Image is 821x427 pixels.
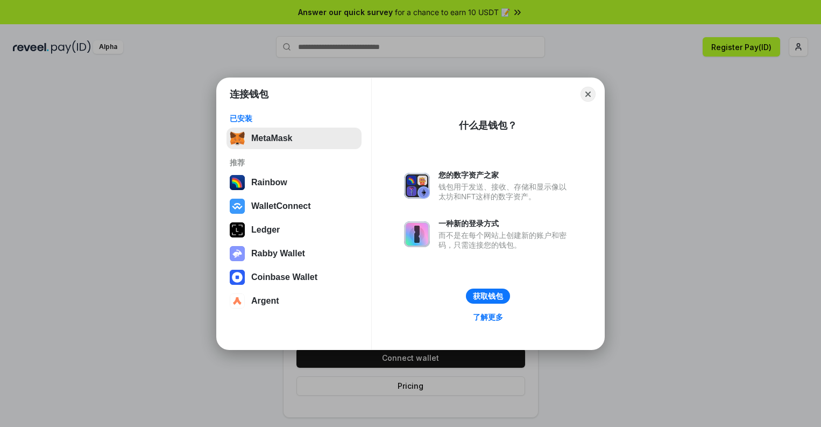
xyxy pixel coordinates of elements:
div: Coinbase Wallet [251,272,317,282]
div: 已安装 [230,114,358,123]
div: MetaMask [251,134,292,143]
div: Argent [251,296,279,306]
img: svg+xml,%3Csvg%20width%3D%2228%22%20height%3D%2228%22%20viewBox%3D%220%200%2028%2028%22%20fill%3D... [230,270,245,285]
img: svg+xml,%3Csvg%20xmlns%3D%22http%3A%2F%2Fwww.w3.org%2F2000%2Fsvg%22%20fill%3D%22none%22%20viewBox... [404,221,430,247]
div: 一种新的登录方式 [438,219,572,228]
a: 了解更多 [466,310,509,324]
div: Rabby Wallet [251,249,305,258]
button: 获取钱包 [466,289,510,304]
img: svg+xml,%3Csvg%20xmlns%3D%22http%3A%2F%2Fwww.w3.org%2F2000%2Fsvg%22%20fill%3D%22none%22%20viewBox... [230,246,245,261]
div: 什么是钱包？ [459,119,517,132]
img: svg+xml,%3Csvg%20fill%3D%22none%22%20height%3D%2233%22%20viewBox%3D%220%200%2035%2033%22%20width%... [230,131,245,146]
button: Rainbow [227,172,362,193]
div: 钱包用于发送、接收、存储和显示像以太坊和NFT这样的数字资产。 [438,182,572,201]
button: Argent [227,290,362,312]
button: WalletConnect [227,195,362,217]
h1: 连接钱包 [230,88,268,101]
img: svg+xml,%3Csvg%20width%3D%22120%22%20height%3D%22120%22%20viewBox%3D%220%200%20120%20120%22%20fil... [230,175,245,190]
button: Coinbase Wallet [227,267,362,288]
div: 了解更多 [473,312,503,322]
img: svg+xml,%3Csvg%20xmlns%3D%22http%3A%2F%2Fwww.w3.org%2F2000%2Fsvg%22%20fill%3D%22none%22%20viewBox... [404,173,430,199]
button: Close [581,87,596,102]
div: WalletConnect [251,201,311,211]
div: Ledger [251,225,280,235]
div: 而不是在每个网站上创建新的账户和密码，只需连接您的钱包。 [438,230,572,250]
button: MetaMask [227,128,362,149]
button: Ledger [227,219,362,241]
button: Rabby Wallet [227,243,362,264]
img: svg+xml,%3Csvg%20width%3D%2228%22%20height%3D%2228%22%20viewBox%3D%220%200%2028%2028%22%20fill%3D... [230,293,245,309]
div: 获取钱包 [473,291,503,301]
div: 推荐 [230,158,358,167]
img: svg+xml,%3Csvg%20xmlns%3D%22http%3A%2F%2Fwww.w3.org%2F2000%2Fsvg%22%20width%3D%2228%22%20height%3... [230,222,245,237]
div: Rainbow [251,178,287,187]
img: svg+xml,%3Csvg%20width%3D%2228%22%20height%3D%2228%22%20viewBox%3D%220%200%2028%2028%22%20fill%3D... [230,199,245,214]
div: 您的数字资产之家 [438,170,572,180]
